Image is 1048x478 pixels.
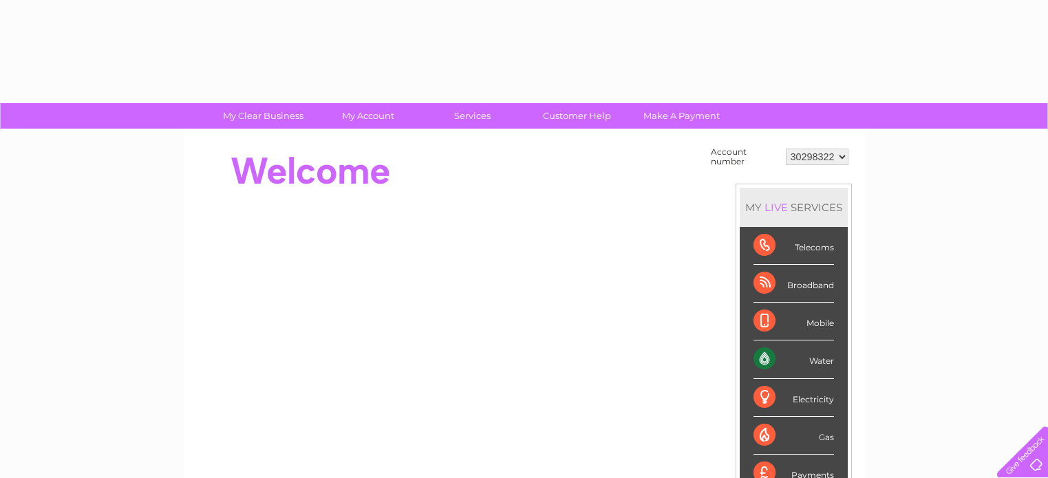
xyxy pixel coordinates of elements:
div: Gas [753,417,834,455]
a: My Account [311,103,425,129]
div: Electricity [753,379,834,417]
div: LIVE [762,201,791,214]
a: Services [416,103,529,129]
td: Account number [707,144,782,170]
div: Water [753,340,834,378]
a: Make A Payment [625,103,738,129]
div: Broadband [753,265,834,303]
div: Telecoms [753,227,834,265]
div: Mobile [753,303,834,340]
a: Customer Help [520,103,634,129]
a: My Clear Business [206,103,320,129]
div: MY SERVICES [740,188,848,227]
